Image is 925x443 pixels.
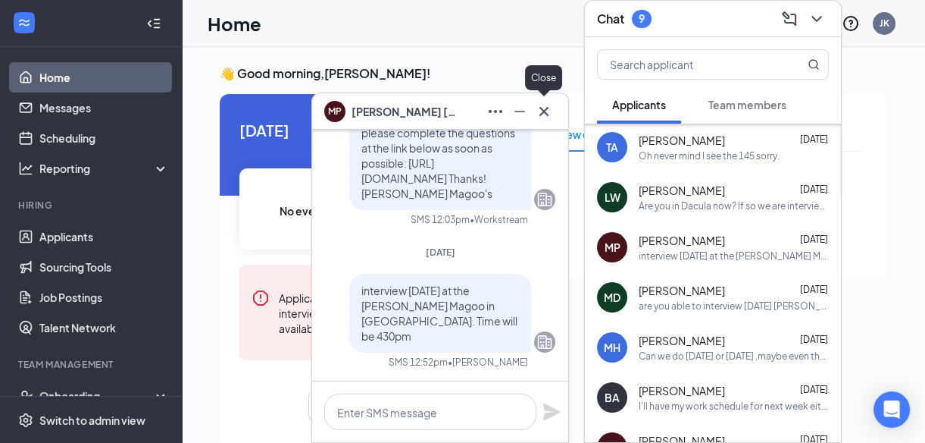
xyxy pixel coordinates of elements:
[780,10,798,28] svg: ComposeMessage
[639,283,725,298] span: [PERSON_NAME]
[639,149,780,162] div: Oh never mind I see the 145 sorry.
[279,289,467,336] div: Applicants are unable to schedule interviews until you set up your availability.
[800,284,828,295] span: [DATE]
[352,103,458,120] span: [PERSON_NAME] [PERSON_NAME]
[598,50,777,79] input: Search applicant
[808,10,826,28] svg: ChevronDown
[605,190,620,205] div: LW
[486,102,505,121] svg: Ellipses
[220,65,887,82] h3: 👋 Good morning, [PERSON_NAME] !
[639,133,725,148] span: [PERSON_NAME]
[17,15,32,30] svg: WorkstreamLogo
[411,213,470,226] div: SMS 12:03pm
[604,340,620,355] div: MH
[639,383,725,398] span: [PERSON_NAME]
[542,403,561,421] svg: Plane
[800,234,828,245] span: [DATE]
[39,221,169,252] a: Applicants
[708,98,786,112] span: Team members
[604,290,620,305] div: MD
[800,184,828,195] span: [DATE]
[389,356,448,369] div: SMS 12:52pm
[39,62,169,93] a: Home
[605,390,620,405] div: BA
[18,161,33,176] svg: Analysis
[639,183,725,198] span: [PERSON_NAME]
[535,102,553,121] svg: Cross
[18,358,166,371] div: Team Management
[208,11,261,36] h1: Home
[525,65,562,90] div: Close
[606,140,618,155] div: TA
[612,98,666,112] span: Applicants
[808,58,820,71] svg: MagnifyingGlass
[361,284,517,343] span: interview [DATE] at the [PERSON_NAME] Magoo in [GEOGRAPHIC_DATA]. Time will be 430pm
[880,17,889,30] div: JK
[639,350,829,363] div: Can we do [DATE] or [DATE] ,maybe even that [DATE] @ 5:30pm?
[536,190,554,209] svg: Company
[39,93,169,123] a: Messages
[639,400,829,413] div: I'll have my work schedule for next week either tmr or [DATE] and if it's okay I'll let you know ...
[639,250,829,262] div: interview [DATE] at the [PERSON_NAME] Magoo in [GEOGRAPHIC_DATA]. Time will be 430pm
[39,161,170,176] div: Reporting
[39,123,169,153] a: Scheduling
[39,282,169,313] a: Job Postings
[252,289,270,307] svg: Error
[536,333,554,351] svg: Company
[597,11,624,27] h3: Chat
[805,7,829,31] button: ChevronDown
[532,99,556,124] button: Cross
[39,388,156,404] div: Onboarding
[18,388,33,404] svg: UserCheck
[508,99,532,124] button: Minimize
[426,247,455,258] span: [DATE]
[873,391,910,428] div: Open Intercom Messenger
[639,200,829,212] div: Are you in Dacula now? If so we are interviewing [DATE] at [PERSON_NAME] Magoos Dacula @ 230. Ple...
[639,12,645,25] div: 9
[800,334,828,345] span: [DATE]
[448,356,528,369] span: • [PERSON_NAME]
[639,233,725,248] span: [PERSON_NAME]
[308,391,410,421] button: Add availability
[800,134,828,145] span: [DATE]
[18,413,33,428] svg: Settings
[511,102,529,121] svg: Minimize
[18,199,166,212] div: Hiring
[842,14,860,33] svg: QuestionInfo
[39,413,145,428] div: Switch to admin view
[777,7,802,31] button: ComposeMessage
[483,99,508,124] button: Ellipses
[146,16,161,31] svg: Collapse
[239,118,479,142] span: [DATE]
[800,384,828,395] span: [DATE]
[39,313,169,343] a: Talent Network
[470,213,528,226] span: • Workstream
[605,240,620,255] div: MP
[639,300,829,313] div: are you able to interview [DATE] [PERSON_NAME] [STREET_ADDRESS]? Please reply back to keep an int...
[39,252,169,282] a: Sourcing Tools
[639,333,725,348] span: [PERSON_NAME]
[280,203,439,219] span: No events scheduled for [DATE] .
